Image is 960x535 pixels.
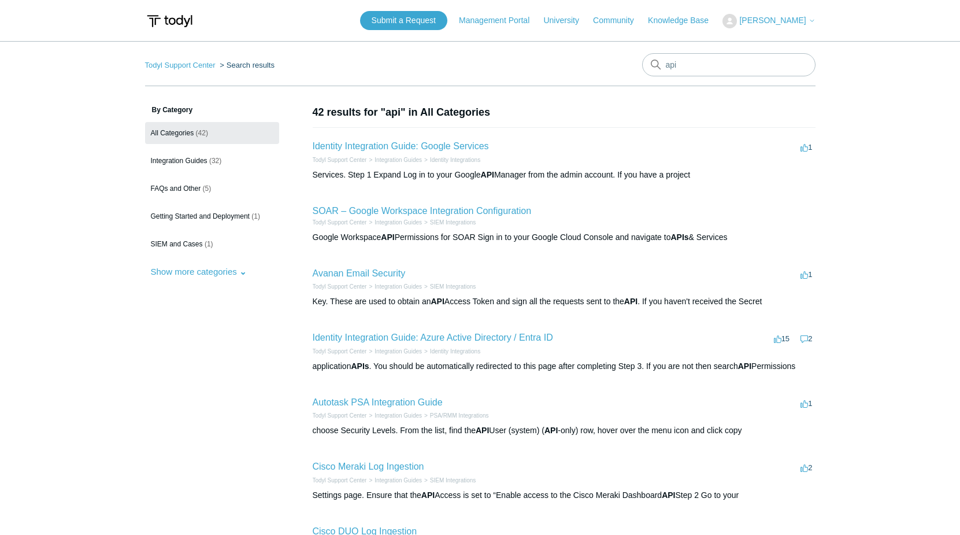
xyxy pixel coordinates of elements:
a: Identity Integration Guide: Azure Active Directory / Entra ID [313,333,553,342]
div: application . You should be automatically redirected to this page after completing Step 3. If you... [313,360,816,372]
span: 1 [800,399,812,408]
span: 1 [800,270,812,279]
li: Identity Integrations [422,156,480,164]
a: Todyl Support Center [313,157,367,163]
em: API [624,297,637,306]
a: Integration Guides [375,219,422,226]
input: Search [642,53,816,76]
em: API [431,297,444,306]
li: PSA/RMM Integrations [422,411,489,420]
span: Getting Started and Deployment [151,212,250,220]
a: Avanan Email Security [313,268,406,278]
li: Identity Integrations [422,347,480,356]
span: (1) [205,240,213,248]
em: API [738,361,751,371]
li: Todyl Support Center [313,156,367,164]
span: SIEM and Cases [151,240,203,248]
a: SOAR – Google Workspace Integration Configuration [313,206,532,216]
li: Todyl Support Center [313,218,367,227]
a: PSA/RMM Integrations [430,412,489,419]
img: Todyl Support Center Help Center home page [145,10,194,32]
h1: 42 results for "api" in All Categories [313,105,816,120]
em: API [662,490,675,500]
a: Todyl Support Center [145,61,216,69]
a: Identity Integrations [430,348,480,355]
em: API [481,170,494,179]
a: Knowledge Base [648,14,720,27]
em: APIs [670,233,688,242]
a: Autotask PSA Integration Guide [313,397,443,407]
a: Getting Started and Deployment (1) [145,205,279,227]
em: API [476,426,489,435]
h3: By Category [145,105,279,115]
span: Integration Guides [151,157,207,165]
a: Integration Guides [375,477,422,484]
a: SIEM Integrations [430,283,476,290]
button: [PERSON_NAME] [722,14,815,28]
a: SIEM and Cases (1) [145,233,279,255]
li: Integration Guides [366,347,422,356]
li: SIEM Integrations [422,218,476,227]
em: API [544,426,558,435]
li: SIEM Integrations [422,476,476,485]
li: Todyl Support Center [145,61,218,69]
a: Identity Integrations [430,157,480,163]
a: University [543,14,590,27]
li: Search results [217,61,275,69]
li: Todyl Support Center [313,282,367,291]
span: 15 [774,334,790,343]
li: Integration Guides [366,282,422,291]
a: Management Portal [459,14,541,27]
a: Todyl Support Center [313,412,367,419]
a: Integration Guides [375,412,422,419]
a: All Categories (42) [145,122,279,144]
a: FAQs and Other (5) [145,178,279,200]
span: 1 [800,143,812,152]
li: SIEM Integrations [422,282,476,291]
a: Integration Guides [375,348,422,355]
li: Integration Guides [366,411,422,420]
em: API [421,490,435,500]
span: (32) [209,157,221,165]
a: Integration Guides [375,157,422,163]
button: Show more categories [145,261,253,282]
span: 2 [800,463,812,472]
div: Google Workspace Permissions for SOAR Sign in to your Google Cloud Console and navigate to & Serv... [313,231,816,243]
li: Todyl Support Center [313,476,367,485]
li: Todyl Support Center [313,411,367,420]
span: (1) [251,212,260,220]
li: Todyl Support Center [313,347,367,356]
a: Community [593,14,646,27]
li: Integration Guides [366,156,422,164]
a: Identity Integration Guide: Google Services [313,141,489,151]
a: Submit a Request [360,11,447,30]
a: Todyl Support Center [313,219,367,226]
em: API [381,233,394,242]
li: Integration Guides [366,218,422,227]
span: All Categories [151,129,194,137]
span: 2 [800,334,812,343]
span: (5) [203,185,212,193]
span: (42) [196,129,208,137]
a: Todyl Support Center [313,283,367,290]
a: SIEM Integrations [430,477,476,484]
div: choose Security Levels. From the list, find the User (system) ( -only) row, hover over the menu i... [313,425,816,437]
a: Todyl Support Center [313,348,367,355]
a: SIEM Integrations [430,219,476,226]
span: FAQs and Other [151,185,201,193]
div: Key. These are used to obtain an Access Token and sign all the requests sent to the . If you have... [313,296,816,308]
em: APIs [351,361,369,371]
a: Integration Guides [375,283,422,290]
li: Integration Guides [366,476,422,485]
div: Services. Step 1 Expand Log in to your Google Manager from the admin account. If you have a project [313,169,816,181]
a: Todyl Support Center [313,477,367,484]
div: Settings page. Ensure that the Access is set to “Enable access to the Cisco Meraki Dashboard Step... [313,489,816,501]
a: Integration Guides (32) [145,150,279,172]
a: Cisco Meraki Log Ingestion [313,462,424,471]
span: [PERSON_NAME] [739,16,806,25]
